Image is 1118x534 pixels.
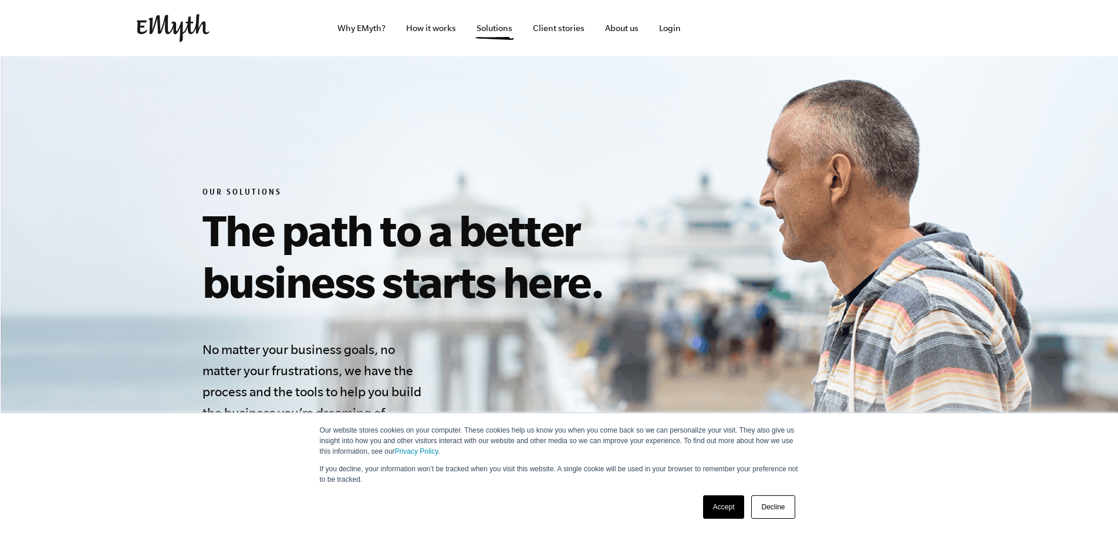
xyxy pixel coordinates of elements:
[751,495,795,519] a: Decline
[320,464,799,485] p: If you decline, your information won’t be tracked when you visit this website. A single cookie wi...
[202,339,428,423] h4: No matter your business goals, no matter your frustrations, we have the process and the tools to ...
[320,425,799,457] p: Our website stores cookies on your computer. These cookies help us know you when you come back so...
[395,447,438,455] a: Privacy Policy
[202,188,738,199] h6: Our Solutions
[137,14,210,42] img: EMyth
[859,15,982,41] iframe: Embedded CTA
[729,15,853,41] iframe: Embedded CTA
[202,204,738,307] h1: The path to a better business starts here.
[703,495,745,519] a: Accept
